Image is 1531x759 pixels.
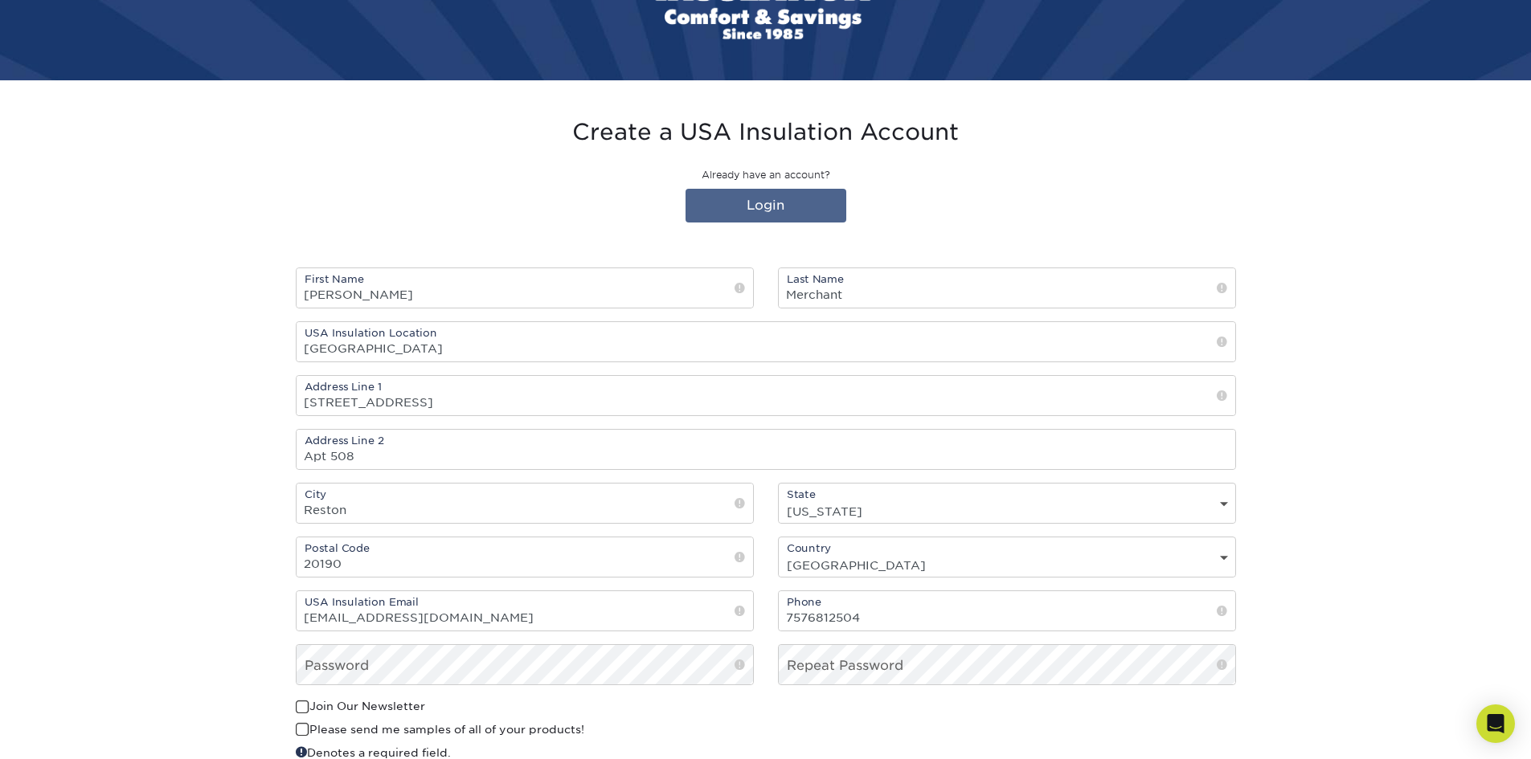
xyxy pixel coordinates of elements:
[686,189,846,222] a: Login
[296,721,584,737] label: Please send me samples of all of your products!
[296,168,1236,182] p: Already have an account?
[992,698,1207,753] iframe: reCAPTCHA
[1476,704,1515,743] div: Open Intercom Messenger
[296,119,1236,146] h3: Create a USA Insulation Account
[296,698,425,714] label: Join Our Newsletter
